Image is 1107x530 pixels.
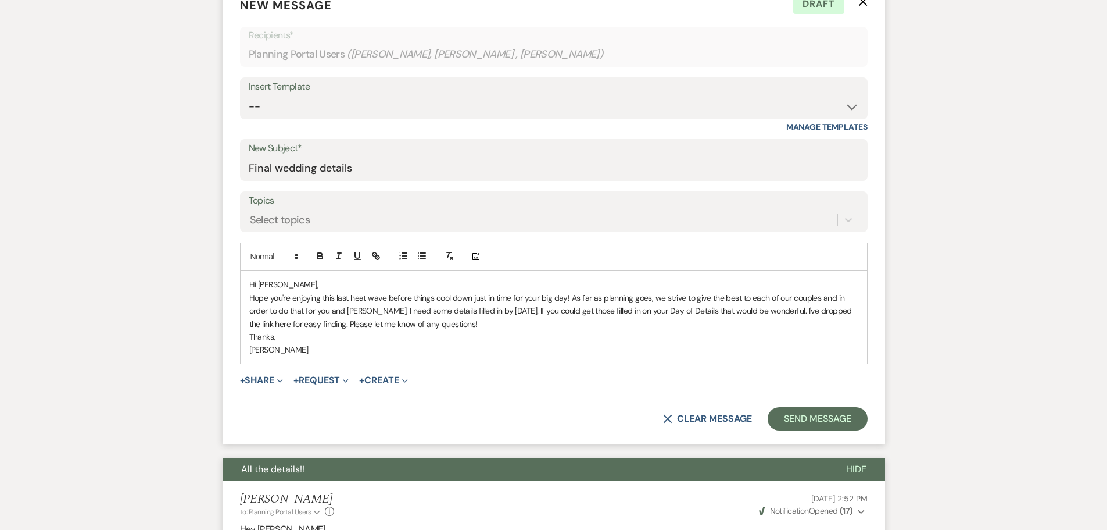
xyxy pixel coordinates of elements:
span: ( [PERSON_NAME], [PERSON_NAME] , [PERSON_NAME] ) [347,47,604,62]
button: Share [240,376,284,385]
p: Hope you're enjoying this last heat wave before things cool down just in time for your big day! A... [249,291,858,330]
button: Clear message [663,414,751,424]
div: Planning Portal Users [249,43,859,66]
span: Opened [759,506,853,516]
a: Manage Templates [786,122,868,132]
span: to: Planning Portal Users [240,507,311,517]
label: New Subject* [249,140,859,157]
button: All the details!! [223,458,827,481]
button: NotificationOpened (17) [757,505,867,517]
div: Insert Template [249,79,859,95]
span: Hide [846,463,866,475]
p: [PERSON_NAME] [249,343,858,356]
p: Thanks, [249,330,858,343]
span: Notification [770,506,809,516]
p: Hi [PERSON_NAME], [249,278,858,291]
span: [DATE] 2:52 PM [811,493,867,504]
div: Select topics [250,212,310,228]
h5: [PERSON_NAME] [240,492,335,507]
p: Recipients* [249,28,859,43]
label: Topics [249,193,859,209]
button: Send Message [768,407,867,431]
button: Request [293,376,349,385]
strong: ( 17 ) [840,506,853,516]
button: to: Planning Portal Users [240,507,323,517]
span: + [359,376,364,385]
button: Create [359,376,407,385]
button: Hide [827,458,885,481]
span: + [240,376,245,385]
span: All the details!! [241,463,304,475]
span: + [293,376,299,385]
